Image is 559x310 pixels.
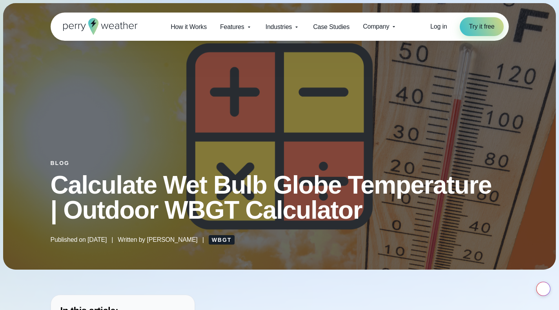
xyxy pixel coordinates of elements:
span: Try it free [469,22,495,31]
a: How it Works [164,19,213,35]
a: WBGT [209,235,235,245]
span: Company [363,22,389,31]
span: Log in [430,23,447,30]
a: Try it free [460,17,504,36]
span: | [111,235,113,245]
a: Log in [430,22,447,31]
span: Industries [266,22,292,32]
span: Written by [PERSON_NAME] [118,235,197,245]
span: How it Works [171,22,207,32]
h1: Calculate Wet Bulb Globe Temperature | Outdoor WBGT Calculator [51,172,509,223]
span: Published on [DATE] [51,235,107,245]
span: | [202,235,204,245]
span: Features [220,22,244,32]
div: Blog [51,160,509,166]
a: Case Studies [306,19,356,35]
span: Case Studies [313,22,350,32]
